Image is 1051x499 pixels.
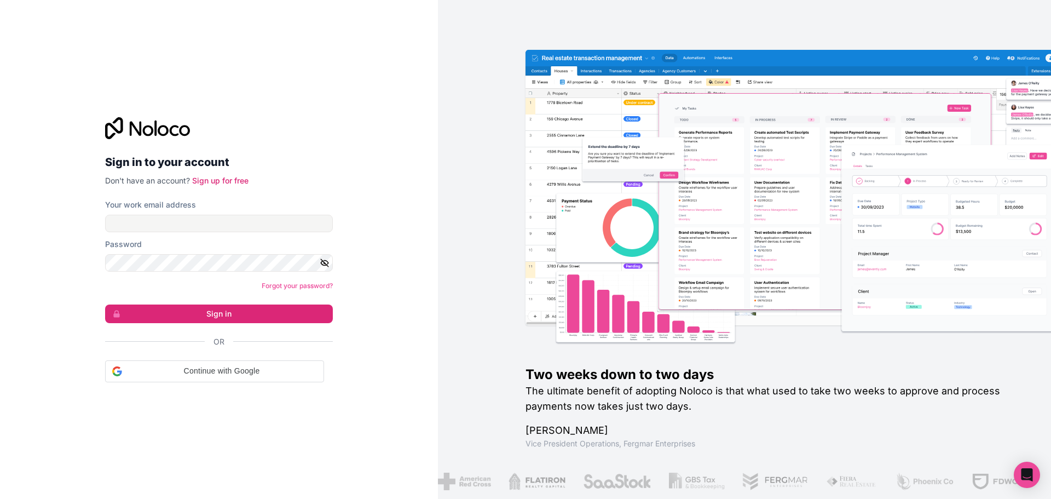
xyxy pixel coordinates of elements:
img: /assets/saastock-C6Zbiodz.png [581,473,650,490]
input: Password [105,254,333,272]
h2: The ultimate benefit of adopting Noloco is that what used to take two weeks to approve and proces... [525,383,1016,414]
label: Your work email address [105,199,196,210]
h1: [PERSON_NAME] [525,423,1016,438]
img: /assets/gbstax-C-GtDUiK.png [668,473,724,490]
img: /assets/fergmar-CudnrXN5.png [741,473,807,490]
input: Email address [105,215,333,232]
a: Forgot your password? [262,282,333,290]
a: Sign up for free [192,176,249,185]
img: /assets/flatiron-C8eUkumj.png [507,473,564,490]
img: /assets/fiera-fwj2N5v4.png [825,473,876,490]
h1: Two weeks down to two days [525,366,1016,383]
span: Don't have an account? [105,176,190,185]
h1: Vice President Operations , Fergmar Enterprises [525,438,1016,449]
div: Open Intercom Messenger [1014,462,1040,488]
img: /assets/fdworks-Bi04fVtw.png [970,473,1034,490]
span: Or [213,336,224,347]
span: Continue with Google [126,365,317,377]
button: Sign in [105,305,333,323]
label: Password [105,239,142,250]
img: /assets/phoenix-BREaitsQ.png [894,473,953,490]
div: Continue with Google [105,360,324,382]
h2: Sign in to your account [105,152,333,172]
img: /assets/american-red-cross-BAupjrZR.png [437,473,490,490]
